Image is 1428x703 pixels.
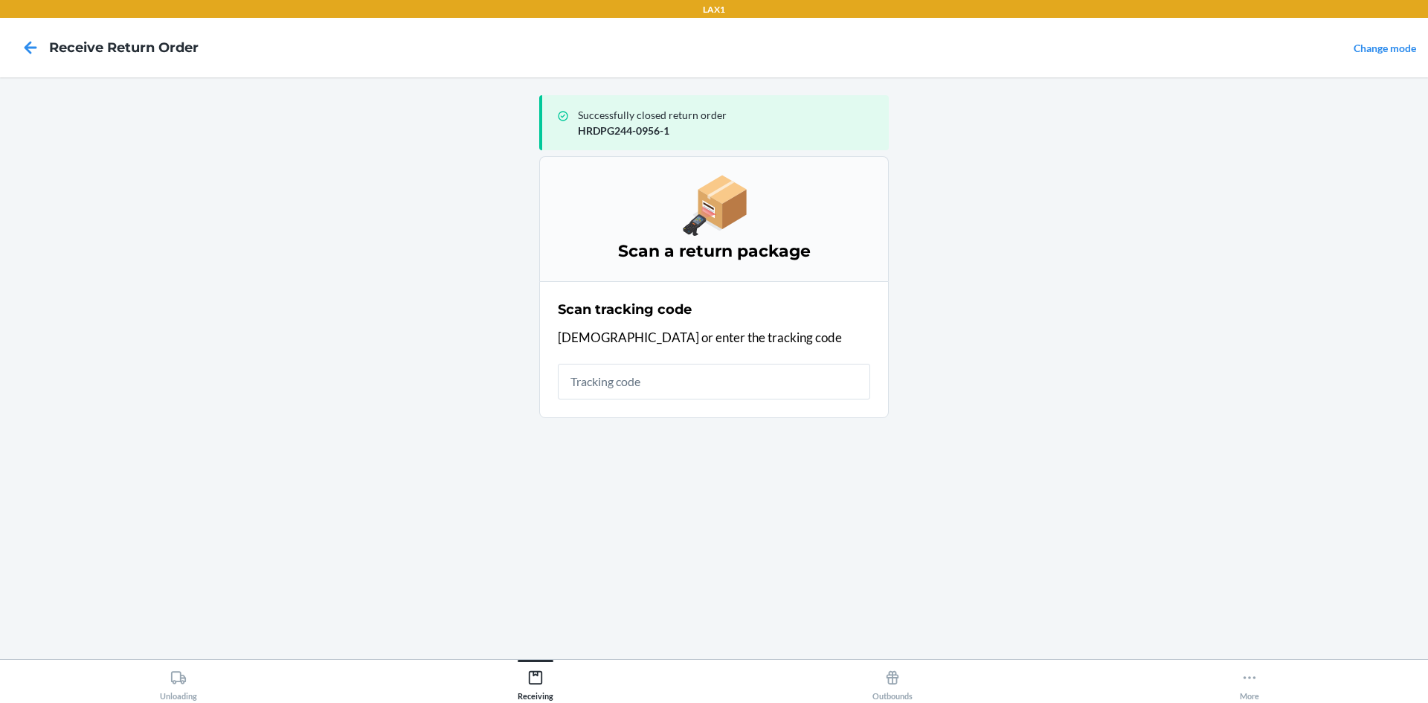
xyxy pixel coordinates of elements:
[1354,42,1416,54] a: Change mode
[558,328,870,347] p: [DEMOGRAPHIC_DATA] or enter the tracking code
[1071,660,1428,701] button: More
[49,38,199,57] h4: Receive Return Order
[578,123,877,138] p: HRDPG244-0956-1
[518,664,553,701] div: Receiving
[160,664,197,701] div: Unloading
[558,364,870,399] input: Tracking code
[578,107,877,123] p: Successfully closed return order
[714,660,1071,701] button: Outbounds
[558,300,692,319] h2: Scan tracking code
[357,660,714,701] button: Receiving
[703,3,725,16] p: LAX1
[872,664,913,701] div: Outbounds
[558,240,870,263] h3: Scan a return package
[1240,664,1259,701] div: More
